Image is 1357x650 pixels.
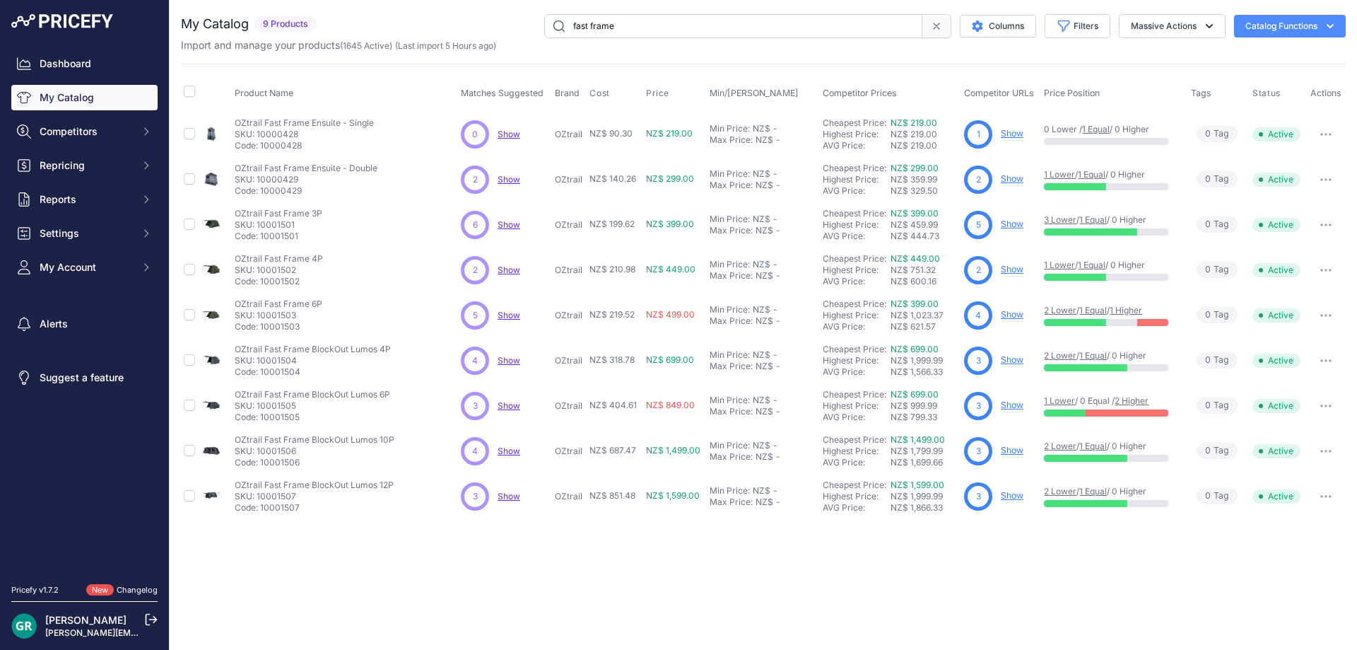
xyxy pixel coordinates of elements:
[773,451,780,463] div: -
[710,180,753,191] div: Max Price:
[1044,395,1177,407] p: / 0 Equal /
[1252,308,1300,323] span: Active
[498,174,520,185] a: Show
[976,445,981,458] span: 3
[498,355,520,366] a: Show
[555,174,584,185] p: OZtrail
[589,309,635,320] span: NZ$ 219.52
[235,129,374,140] p: SKU: 10000428
[1001,309,1023,320] a: Show
[11,14,113,28] img: Pricefy Logo
[235,298,322,310] p: OZtrail Fast Frame 6P
[472,445,478,458] span: 4
[756,315,773,327] div: NZ$
[1252,263,1300,277] span: Active
[1205,218,1211,231] span: 0
[823,480,886,490] a: Cheapest Price:
[646,88,669,99] span: Price
[823,276,891,287] div: AVG Price:
[473,490,478,503] span: 3
[555,310,584,321] p: OZtrail
[1044,441,1076,451] a: 2 Lower
[555,129,584,140] p: OZtrail
[646,88,672,99] button: Price
[1252,218,1300,232] span: Active
[1078,169,1105,180] a: 1 Equal
[823,491,891,502] div: Highest Price:
[1001,128,1023,139] a: Show
[891,276,958,287] div: NZ$ 600.16
[891,389,939,400] a: NZ$ 699.00
[11,51,158,76] a: Dashboard
[753,123,770,134] div: NZ$
[1252,88,1283,99] button: Status
[498,446,520,456] span: Show
[891,253,940,264] a: NZ$ 449.00
[589,128,633,139] span: NZ$ 90.30
[235,88,293,98] span: Product Name
[235,321,322,332] p: Code: 10001503
[1078,260,1105,270] a: 1 Equal
[710,315,753,327] div: Max Price:
[710,134,753,146] div: Max Price:
[555,400,584,412] p: OZtrail
[235,174,377,185] p: SKU: 10000429
[891,298,939,309] a: NZ$ 399.00
[498,310,520,320] a: Show
[235,140,374,151] p: Code: 10000428
[235,265,323,276] p: SKU: 10001502
[589,88,612,99] button: Cost
[770,168,777,180] div: -
[1197,488,1238,504] span: Tag
[1252,127,1300,141] span: Active
[1197,126,1238,142] span: Tag
[498,265,520,275] a: Show
[235,117,374,129] p: OZtrail Fast Frame Ensuite - Single
[823,253,886,264] a: Cheapest Price:
[823,117,886,128] a: Cheapest Price:
[340,40,392,51] span: ( )
[1205,127,1211,141] span: 0
[11,311,158,337] a: Alerts
[710,168,750,180] div: Min Price:
[823,446,891,457] div: Highest Price:
[710,406,753,417] div: Max Price:
[753,304,770,315] div: NZ$
[235,185,377,197] p: Code: 10000429
[1044,214,1076,225] a: 3 Lower
[756,451,773,463] div: NZ$
[823,412,891,423] div: AVG Price:
[11,221,158,246] button: Settings
[1310,88,1341,98] span: Actions
[891,208,939,219] a: NZ$ 399.00
[756,406,773,417] div: NZ$
[1044,305,1177,316] p: / /
[1044,486,1076,497] a: 2 Lower
[235,276,323,287] p: Code: 10001502
[1252,444,1300,458] span: Active
[1079,350,1107,361] a: 1 Equal
[45,627,263,638] a: [PERSON_NAME][EMAIL_ADDRESS][DOMAIN_NAME]
[1044,395,1075,406] a: 1 Lower
[823,298,886,309] a: Cheapest Price:
[1079,441,1107,451] a: 1 Equal
[589,400,637,410] span: NZ$ 404.61
[756,180,773,191] div: NZ$
[960,15,1036,37] button: Columns
[1044,350,1177,361] p: / / 0 Higher
[473,173,478,186] span: 2
[975,309,981,322] span: 4
[823,389,886,400] a: Cheapest Price:
[555,491,584,502] p: OZtrail
[544,14,922,38] input: Search
[11,255,158,280] button: My Account
[1197,307,1238,323] span: Tag
[117,585,158,595] a: Changelog
[773,315,780,327] div: -
[753,485,770,497] div: NZ$
[235,219,322,231] p: SKU: 10001501
[770,440,777,451] div: -
[40,226,132,240] span: Settings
